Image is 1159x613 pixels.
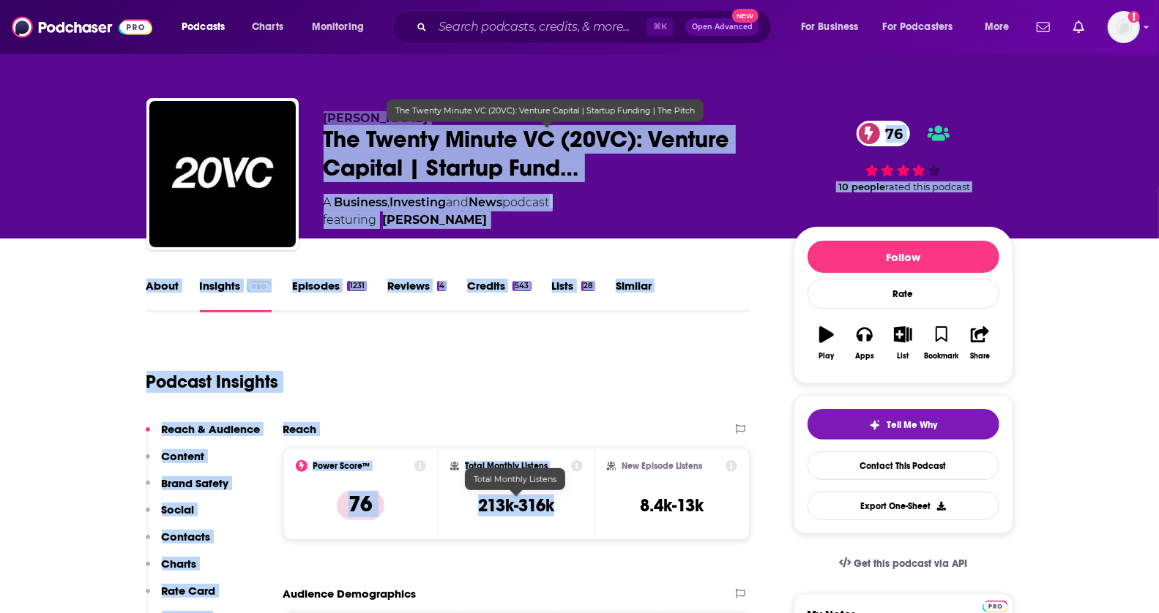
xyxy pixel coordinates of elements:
[808,409,999,440] button: tell me why sparkleTell Me Why
[794,111,1013,203] div: 76 10 peoplerated this podcast
[182,17,225,37] span: Podcasts
[146,584,216,611] button: Rate Card
[242,15,292,39] a: Charts
[283,422,317,436] h2: Reach
[149,101,296,247] img: The Twenty Minute VC (20VC): Venture Capital | Startup Funding | The Pitch
[857,121,911,146] a: 76
[1067,15,1090,40] a: Show notifications dropdown
[162,449,205,463] p: Content
[146,476,229,503] button: Brand Safety
[146,449,205,476] button: Content
[808,279,999,309] div: Rate
[12,13,152,41] img: Podchaser - Follow, Share and Rate Podcasts
[923,317,961,369] button: Bookmark
[801,17,859,37] span: For Business
[465,461,548,471] h2: Total Monthly Listens
[983,598,1008,612] a: Pro website
[846,317,884,369] button: Apps
[1031,15,1056,40] a: Show notifications dropdown
[146,503,195,530] button: Social
[324,194,550,229] div: A podcast
[885,181,970,192] span: rated this podcast
[692,23,753,31] span: Open Advanced
[162,422,261,436] p: Reach & Audience
[581,281,595,291] div: 28
[887,419,937,431] span: Tell Me Why
[387,279,447,312] a: Reviews4
[838,181,885,192] span: 10 people
[312,17,364,37] span: Monitoring
[146,530,211,557] button: Contacts
[1108,11,1140,43] button: Show profile menu
[855,352,874,361] div: Apps
[808,241,999,273] button: Follow
[171,15,244,39] button: open menu
[324,111,428,125] span: [PERSON_NAME]
[854,557,967,570] span: Get this podcast via API
[646,18,674,37] span: ⌘ K
[808,492,999,520] button: Export One-Sheet
[474,474,556,484] span: Total Monthly Listens
[146,371,279,393] h1: Podcast Insights
[552,279,595,312] a: Lists28
[283,587,417,601] h2: Audience Demographics
[324,211,550,229] span: featuring
[433,15,646,39] input: Search podcasts, credits, & more...
[827,546,980,582] a: Get this podcast via API
[469,195,503,209] a: News
[467,279,531,312] a: Credits543
[337,491,384,520] p: 76
[513,281,531,291] div: 543
[406,10,786,44] div: Search podcasts, credits, & more...
[873,15,974,39] button: open menu
[146,557,197,584] button: Charts
[335,195,388,209] a: Business
[437,281,447,291] div: 4
[898,352,909,361] div: List
[388,195,390,209] span: ,
[961,317,999,369] button: Share
[970,352,990,361] div: Share
[622,461,702,471] h2: New Episode Listens
[162,557,197,571] p: Charts
[871,121,911,146] span: 76
[390,195,447,209] a: Investing
[247,281,272,293] img: Podchaser Pro
[883,17,953,37] span: For Podcasters
[808,451,999,480] a: Contact This Podcast
[869,419,881,431] img: tell me why sparkle
[1108,11,1140,43] img: User Profile
[162,584,216,598] p: Rate Card
[478,494,554,516] h3: 213k-316k
[252,17,283,37] span: Charts
[387,99,704,121] div: The Twenty Minute VC (20VC): Venture Capital | Startup Funding | The Pitch
[447,195,469,209] span: and
[383,211,488,229] a: Harry Stebbings
[819,352,834,361] div: Play
[347,281,366,291] div: 1231
[292,279,366,312] a: Episodes1231
[641,494,704,516] h3: 8.4k-13k
[924,352,958,361] div: Bookmark
[791,15,877,39] button: open menu
[974,15,1028,39] button: open menu
[983,601,1008,612] img: Podchaser Pro
[162,503,195,516] p: Social
[313,461,370,471] h2: Power Score™
[732,9,759,23] span: New
[146,279,179,312] a: About
[884,317,922,369] button: List
[1108,11,1140,43] span: Logged in as jacruz
[162,476,229,490] p: Brand Safety
[985,17,1010,37] span: More
[808,317,846,369] button: Play
[1128,11,1140,23] svg: Add a profile image
[302,15,383,39] button: open menu
[616,279,652,312] a: Similar
[162,530,211,544] p: Contacts
[685,18,759,36] button: Open AdvancedNew
[146,422,261,449] button: Reach & Audience
[200,279,272,312] a: InsightsPodchaser Pro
